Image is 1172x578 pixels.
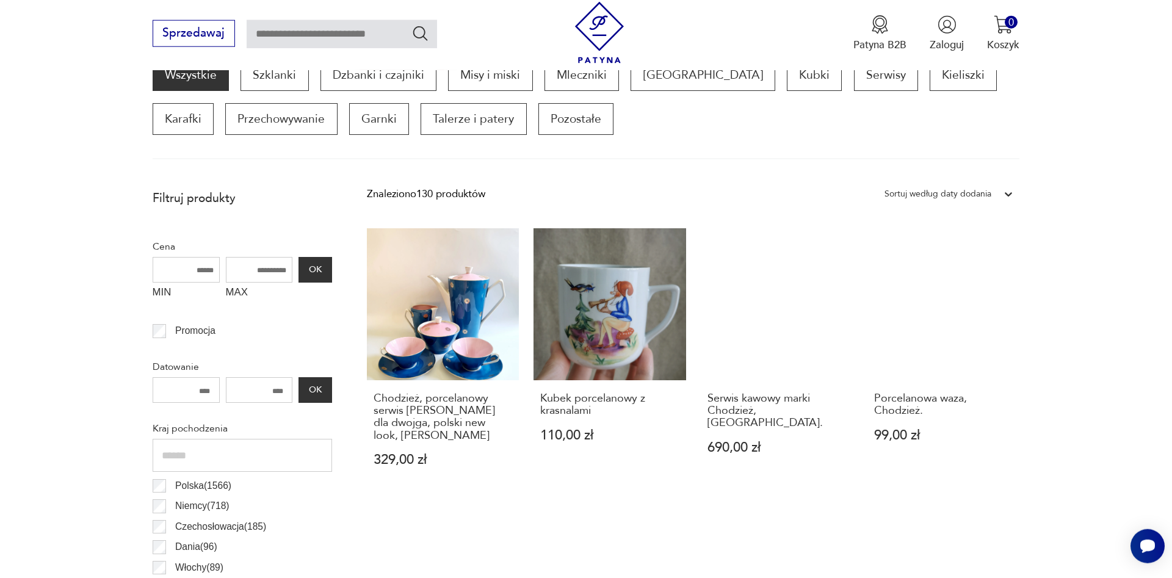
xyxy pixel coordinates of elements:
button: Szukaj [411,24,429,42]
h3: Kubek porcelanowy z krasnalami [540,392,679,417]
p: 110,00 zł [540,429,679,442]
p: Dania ( 96 ) [175,539,217,555]
p: Datowanie [153,359,332,375]
p: Czechosłowacja ( 185 ) [175,519,266,535]
p: Zaloguj [930,38,964,52]
div: Znaleziono 130 produktów [367,186,485,202]
label: MAX [226,283,293,306]
a: Sprzedawaj [153,29,235,39]
a: Serwis kawowy marki Chodzież, Polska.Serwis kawowy marki Chodzież, [GEOGRAPHIC_DATA].690,00 zł [701,228,853,495]
button: Patyna B2B [853,15,906,52]
p: Koszyk [987,38,1019,52]
p: Niemcy ( 718 ) [175,498,229,514]
h3: Porcelanowa waza, Chodzież. [874,392,1013,417]
h3: Serwis kawowy marki Chodzież, [GEOGRAPHIC_DATA]. [707,392,847,430]
p: Filtruj produkty [153,190,332,206]
a: Karafki [153,103,214,135]
div: 0 [1005,16,1018,29]
a: Mleczniki [544,59,619,91]
img: Patyna - sklep z meblami i dekoracjami vintage [569,2,631,63]
a: Kieliszki [930,59,997,91]
button: OK [298,257,331,283]
iframe: Smartsupp widget button [1130,529,1165,563]
a: Kubki [787,59,842,91]
a: Ikona medaluPatyna B2B [853,15,906,52]
button: Zaloguj [930,15,964,52]
button: 0Koszyk [987,15,1019,52]
a: Chodzież, porcelanowy serwis Elżbieta dla dwojga, polski new look, W. GórskiChodzież, porcelanowy... [367,228,519,495]
p: Promocja [175,323,215,339]
p: Polska ( 1566 ) [175,478,231,494]
a: Misy i miski [448,59,532,91]
p: 690,00 zł [707,441,847,454]
label: MIN [153,283,220,306]
a: Szklanki [241,59,308,91]
p: Cena [153,239,332,255]
p: Patyna B2B [853,38,906,52]
a: Kubek porcelanowy z krasnalamiKubek porcelanowy z krasnalami110,00 zł [534,228,685,495]
a: Talerze i patery [421,103,526,135]
p: 99,00 zł [874,429,1013,442]
a: Serwisy [854,59,918,91]
a: Wszystkie [153,59,229,91]
div: Sortuj według daty dodania [884,186,991,202]
h3: Chodzież, porcelanowy serwis [PERSON_NAME] dla dwojga, polski new look, [PERSON_NAME] [374,392,513,443]
a: Porcelanowa waza, Chodzież.Porcelanowa waza, Chodzież.99,00 zł [867,228,1019,495]
a: [GEOGRAPHIC_DATA] [631,59,775,91]
a: Przechowywanie [225,103,337,135]
button: Sprzedawaj [153,20,235,47]
button: OK [298,377,331,403]
p: Kraj pochodzenia [153,421,332,436]
img: Ikonka użytkownika [938,15,957,34]
img: Ikona medalu [870,15,889,34]
a: Pozostałe [538,103,613,135]
p: 329,00 zł [374,453,513,466]
img: Ikona koszyka [994,15,1013,34]
a: Dzbanki i czajniki [320,59,436,91]
a: Garnki [349,103,409,135]
p: Włochy ( 89 ) [175,560,223,576]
